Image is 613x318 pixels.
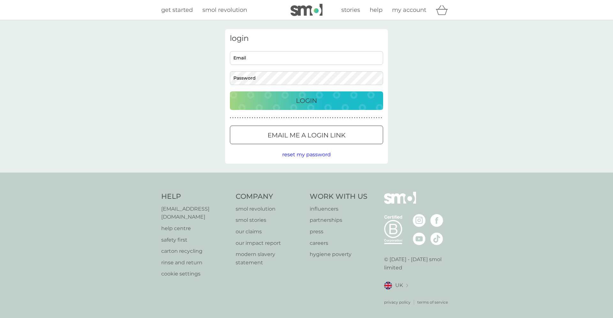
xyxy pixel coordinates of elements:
[257,116,258,120] p: ●
[359,116,360,120] p: ●
[254,116,255,120] p: ●
[366,116,367,120] p: ●
[266,116,268,120] p: ●
[288,116,290,120] p: ●
[384,282,392,290] img: UK flag
[268,130,345,140] p: Email me a login link
[236,205,304,213] a: smol revolution
[320,116,321,120] p: ●
[236,239,304,247] a: our impact report
[161,205,229,221] p: [EMAIL_ADDRESS][DOMAIN_NAME]
[230,126,383,144] button: Email me a login link
[413,232,426,245] img: visit the smol Youtube page
[369,116,370,120] p: ●
[161,6,193,13] span: get started
[291,4,322,16] img: smol
[352,116,353,120] p: ●
[161,5,193,15] a: get started
[161,224,229,233] a: help centre
[236,228,304,236] a: our claims
[378,116,380,120] p: ●
[310,205,367,213] p: influencers
[161,259,229,267] a: rinse and return
[230,91,383,110] button: Login
[282,151,331,158] span: reset my password
[230,34,383,43] h3: login
[332,116,333,120] p: ●
[349,116,351,120] p: ●
[264,116,265,120] p: ●
[392,5,426,15] a: my account
[310,250,367,259] a: hygiene poverty
[335,116,336,120] p: ●
[161,247,229,255] a: carton recycling
[300,116,302,120] p: ●
[291,116,292,120] p: ●
[318,116,319,120] p: ●
[237,116,238,120] p: ●
[310,192,367,202] h4: Work With Us
[395,281,403,290] span: UK
[313,116,314,120] p: ●
[381,116,382,120] p: ●
[161,236,229,244] p: safety first
[161,192,229,202] h4: Help
[364,116,365,120] p: ●
[384,299,411,305] a: privacy policy
[341,5,360,15] a: stories
[310,239,367,247] a: careers
[330,116,331,120] p: ●
[245,116,246,120] p: ●
[337,116,338,120] p: ●
[361,116,363,120] p: ●
[322,116,324,120] p: ●
[430,214,443,227] img: visit the smol Facebook page
[339,116,341,120] p: ●
[252,116,253,120] p: ●
[371,116,372,120] p: ●
[357,116,358,120] p: ●
[370,5,382,15] a: help
[310,116,312,120] p: ●
[261,116,263,120] p: ●
[279,116,280,120] p: ●
[242,116,243,120] p: ●
[436,4,452,16] div: basket
[308,116,309,120] p: ●
[236,250,304,267] a: modern slavery statement
[161,270,229,278] p: cookie settings
[430,232,443,245] img: visit the smol Tiktok page
[354,116,355,120] p: ●
[417,299,448,305] a: terms of service
[247,116,248,120] p: ●
[310,216,367,224] a: partnerships
[281,116,282,120] p: ●
[274,116,275,120] p: ●
[286,116,287,120] p: ●
[240,116,241,120] p: ●
[370,6,382,13] span: help
[284,116,285,120] p: ●
[347,116,348,120] p: ●
[296,116,297,120] p: ●
[384,255,452,272] p: © [DATE] - [DATE] smol limited
[374,116,375,120] p: ●
[236,216,304,224] a: smol stories
[276,116,277,120] p: ●
[282,151,331,159] button: reset my password
[298,116,299,120] p: ●
[202,5,247,15] a: smol revolution
[376,116,377,120] p: ●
